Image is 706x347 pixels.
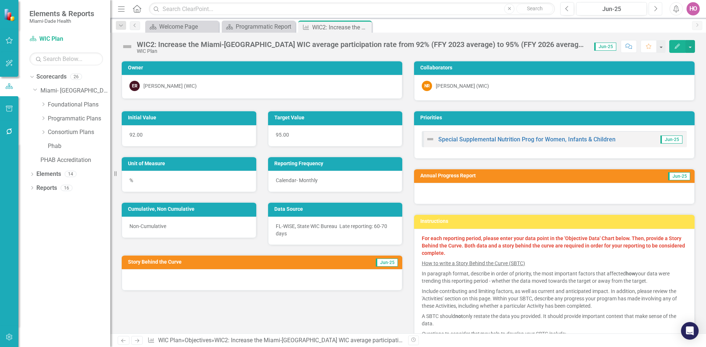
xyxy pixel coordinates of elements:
[422,81,432,91] div: NR
[128,206,253,212] h3: Cumulative, Non Cumulative
[143,82,197,90] div: [PERSON_NAME] (WIC)
[147,22,217,31] a: Welcome Page
[70,74,82,80] div: 26
[579,5,644,14] div: Jun-25
[274,115,399,120] h3: Target Value
[276,132,289,138] span: 95.00
[422,331,566,337] em: Questions to consider that may help to develop your SBTC include:
[147,336,403,345] div: » »
[422,268,687,286] p: In paragraph format, describe in order of priority, the most important factors that affected your...
[129,177,133,183] span: %
[129,132,143,138] span: 92.00
[660,135,682,144] span: Jun-25
[422,311,687,329] p: A SBTC should only restate the data you provided. It should provide important context that make s...
[36,73,67,81] a: Scorecards
[312,23,370,32] div: WIC2: Increase the Miami-[GEOGRAPHIC_DATA] WIC average participation rate from 92% (FFY 2023 aver...
[48,101,110,109] a: Foundational Plans
[516,4,553,14] button: Search
[276,223,387,236] span: FL-WISE, State WIC Bureau Late reporting: 60-70 days
[436,82,489,90] div: [PERSON_NAME] (WIC)
[214,337,595,344] div: WIC2: Increase the Miami-[GEOGRAPHIC_DATA] WIC average participation rate from 92% (FFY 2023 aver...
[422,260,525,266] u: How to write a Story Behind the Curve (SBTC)
[236,22,293,31] div: Programmatic Report
[576,2,647,15] button: Jun-25
[626,271,635,276] strong: how
[48,128,110,137] a: Consortium Plans
[129,81,140,91] div: ER
[422,286,687,311] p: Include contributing and limiting factors, as well as current and anticipated impact. In addition...
[137,40,587,48] div: WIC2: Increase the Miami-[GEOGRAPHIC_DATA] WIC average participation rate from 92% (FFY 2023 aver...
[426,135,435,144] img: Not Defined
[121,41,133,53] img: Not Defined
[527,6,543,11] span: Search
[668,172,690,180] span: Jun-25
[224,22,293,31] a: Programmatic Report
[128,115,253,120] h3: Initial Value
[422,235,685,256] strong: For each reporting period, please enter your data point in the 'Objective Data' Chart below. Then...
[268,171,403,192] div: Calendar- Monthly
[128,65,399,71] h3: Owner
[158,337,182,344] a: WIC Plan
[36,184,57,192] a: Reports
[36,170,61,178] a: Elements
[40,87,110,95] a: Miami- [GEOGRAPHIC_DATA]
[681,322,699,340] div: Open Intercom Messenger
[29,9,94,18] span: Elements & Reports
[420,218,691,224] h3: Instructions
[65,171,76,177] div: 14
[420,65,691,71] h3: Collaborators
[29,35,103,43] a: WIC Plan
[420,173,612,178] h3: Annual Progress Report
[149,3,555,15] input: Search ClearPoint...
[137,48,587,54] div: WIC Plan
[48,115,110,123] a: Programmatic Plans
[29,53,103,65] input: Search Below...
[61,185,72,191] div: 16
[376,259,398,267] span: Jun-25
[129,223,166,229] span: Non-Cumulative
[128,259,318,265] h3: Story Behind the Curve
[420,115,691,120] h3: Priorities
[185,337,211,344] a: Objectives
[40,156,110,165] a: PHAB Accreditation
[455,313,463,319] strong: not
[48,142,110,151] a: Phab
[274,206,399,212] h3: Data Source
[128,161,253,166] h3: Unit of Measure
[438,136,616,143] a: Special Supplemental Nutrition Prog for Women, Infants & Children
[687,2,700,15] button: HO
[594,43,616,51] span: Jun-25
[159,22,217,31] div: Welcome Page
[29,18,94,24] small: Miami-Dade Health
[274,161,399,166] h3: Reporting Frequency
[3,8,17,21] img: ClearPoint Strategy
